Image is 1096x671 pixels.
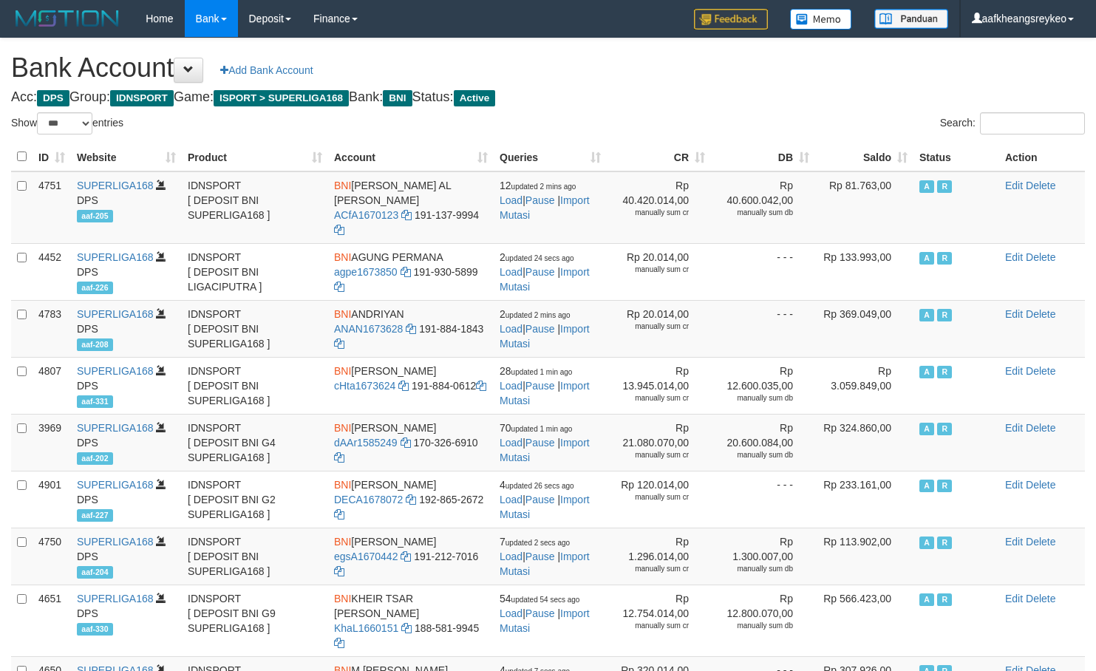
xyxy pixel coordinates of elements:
[500,323,523,335] a: Load
[334,266,398,278] a: agpe1673850
[71,585,182,656] td: DPS
[1026,422,1055,434] a: Delete
[334,551,398,562] a: egsA1670442
[476,380,486,392] a: Copy 1918840612 to clipboard
[182,357,328,414] td: IDNSPORT [ DEPOSIT BNI SUPERLIGA168 ]
[500,365,572,377] span: 28
[525,437,555,449] a: Pause
[328,243,494,300] td: AGUNG PERMANA 191-930-5899
[940,112,1085,134] label: Search:
[214,90,349,106] span: ISPORT > SUPERLIGA168
[334,180,351,191] span: BNI
[607,300,711,357] td: Rp 20.014,00
[328,528,494,585] td: [PERSON_NAME] 191-212-7016
[500,180,590,221] span: | |
[500,251,574,263] span: 2
[613,265,689,275] div: manually sum cr
[77,509,113,522] span: aaf-227
[500,323,590,350] a: Import Mutasi
[1005,365,1023,377] a: Edit
[711,528,815,585] td: Rp 1.300.007,00
[919,480,934,492] span: Active
[500,308,590,350] span: | |
[182,414,328,471] td: IDNSPORT [ DEPOSIT BNI G4 SUPERLIGA168 ]
[999,143,1085,171] th: Action
[334,622,398,634] a: KhaL1660151
[511,183,576,191] span: updated 2 mins ago
[77,282,113,294] span: aaf-226
[525,380,555,392] a: Pause
[71,414,182,471] td: DPS
[613,621,689,631] div: manually sum cr
[919,309,934,321] span: Active
[33,357,71,414] td: 4807
[1026,593,1055,604] a: Delete
[937,309,952,321] span: Running
[500,479,590,520] span: | |
[328,357,494,414] td: [PERSON_NAME] 191-884-0612
[182,528,328,585] td: IDNSPORT [ DEPOSIT BNI SUPERLIGA168 ]
[334,437,398,449] a: dAAr1585249
[607,585,711,656] td: Rp 12.754.014,00
[525,551,555,562] a: Pause
[500,536,590,577] span: | |
[980,112,1085,134] input: Search:
[815,143,913,171] th: Saldo: activate to sort column ascending
[401,266,411,278] a: Copy agpe1673850 to clipboard
[383,90,412,106] span: BNI
[211,58,322,83] a: Add Bank Account
[110,90,174,106] span: IDNSPORT
[815,414,913,471] td: Rp 324.860,00
[500,593,590,634] span: | |
[1005,422,1023,434] a: Edit
[874,9,948,29] img: panduan.png
[790,9,852,30] img: Button%20Memo.svg
[77,210,113,222] span: aaf-205
[500,266,523,278] a: Load
[815,300,913,357] td: Rp 369.049,00
[500,494,590,520] a: Import Mutasi
[401,437,411,449] a: Copy dAAr1585249 to clipboard
[328,143,494,171] th: Account: activate to sort column ascending
[77,251,154,263] a: SUPERLIGA168
[613,492,689,503] div: manually sum cr
[328,414,494,471] td: [PERSON_NAME] 170-326-6910
[717,564,793,574] div: manually sum db
[494,143,607,171] th: Queries: activate to sort column ascending
[11,112,123,134] label: Show entries
[1005,479,1023,491] a: Edit
[511,596,580,604] span: updated 54 secs ago
[77,623,113,636] span: aaf-330
[334,637,344,649] a: Copy 1885819945 to clipboard
[33,143,71,171] th: ID: activate to sort column ascending
[182,585,328,656] td: IDNSPORT [ DEPOSIT BNI G9 SUPERLIGA168 ]
[1005,593,1023,604] a: Edit
[506,539,570,547] span: updated 2 secs ago
[77,452,113,465] span: aaf-202
[71,300,182,357] td: DPS
[334,224,344,236] a: Copy 1911379994 to clipboard
[711,243,815,300] td: - - -
[500,607,590,634] a: Import Mutasi
[717,450,793,460] div: manually sum db
[182,300,328,357] td: IDNSPORT [ DEPOSIT BNI SUPERLIGA168 ]
[1026,479,1055,491] a: Delete
[525,607,555,619] a: Pause
[500,479,574,491] span: 4
[33,471,71,528] td: 4901
[500,365,590,406] span: | |
[1026,365,1055,377] a: Delete
[500,422,572,434] span: 70
[717,208,793,218] div: manually sum db
[334,251,351,263] span: BNI
[71,357,182,414] td: DPS
[334,479,351,491] span: BNI
[694,9,768,30] img: Feedback.jpg
[406,494,416,505] a: Copy DECA1678072 to clipboard
[11,53,1085,83] h1: Bank Account
[937,366,952,378] span: Running
[11,7,123,30] img: MOTION_logo.png
[815,528,913,585] td: Rp 113.902,00
[71,243,182,300] td: DPS
[398,380,409,392] a: Copy cHta1673624 to clipboard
